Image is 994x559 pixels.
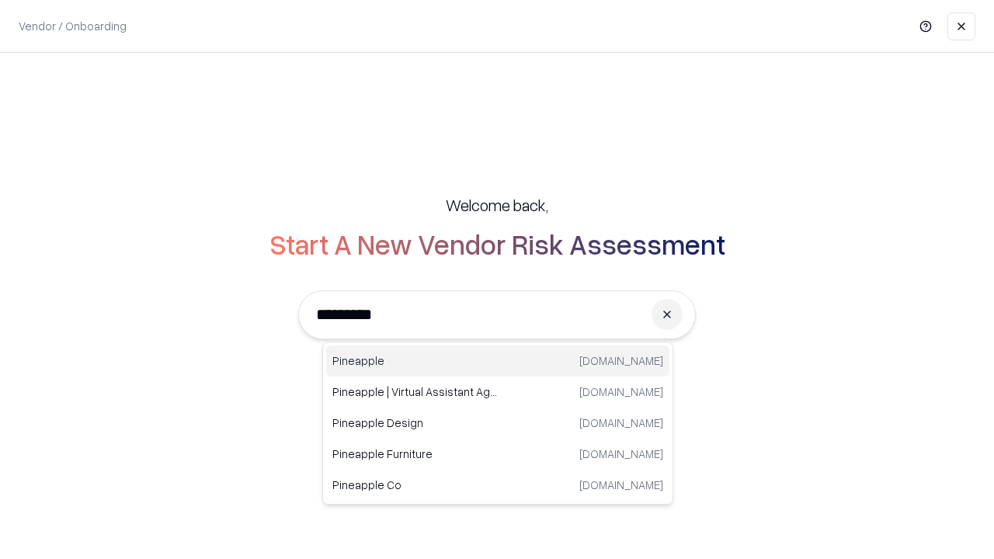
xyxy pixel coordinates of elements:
p: [DOMAIN_NAME] [579,415,663,431]
p: [DOMAIN_NAME] [579,446,663,462]
p: [DOMAIN_NAME] [579,384,663,400]
p: Pineapple Design [332,415,498,431]
h5: Welcome back, [446,194,548,216]
p: Pineapple Furniture [332,446,498,462]
p: Pineapple [332,352,498,369]
p: [DOMAIN_NAME] [579,352,663,369]
h2: Start A New Vendor Risk Assessment [269,228,725,259]
p: Pineapple | Virtual Assistant Agency [332,384,498,400]
p: Vendor / Onboarding [19,18,127,34]
p: [DOMAIN_NAME] [579,477,663,493]
div: Suggestions [322,342,673,505]
p: Pineapple Co [332,477,498,493]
